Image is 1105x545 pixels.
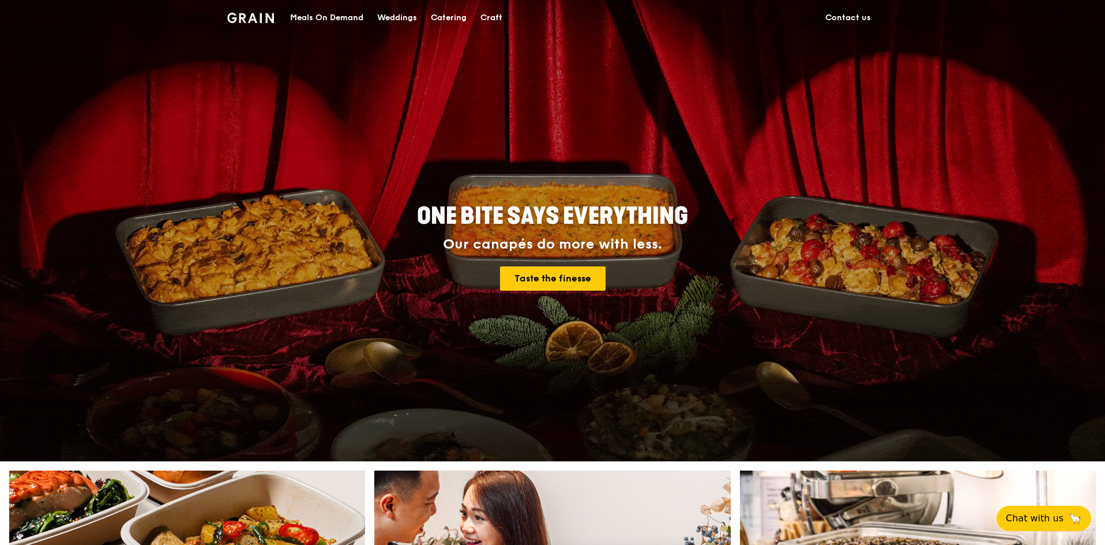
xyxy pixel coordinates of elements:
a: Catering [424,1,473,35]
div: Catering [431,1,467,35]
a: Contact us [818,1,878,35]
span: ONE BITE SAYS EVERYTHING [417,202,688,230]
span: Chat with us [1006,512,1063,525]
div: Craft [480,1,502,35]
button: Chat with us🦙 [997,506,1091,531]
div: Weddings [377,1,417,35]
a: Craft [473,1,509,35]
div: Our canapés do more with less. [345,236,760,253]
span: 🦙 [1068,512,1082,525]
a: Taste the finesse [500,266,606,291]
a: Weddings [370,1,424,35]
div: Meals On Demand [290,1,363,35]
img: Grain [227,13,274,23]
